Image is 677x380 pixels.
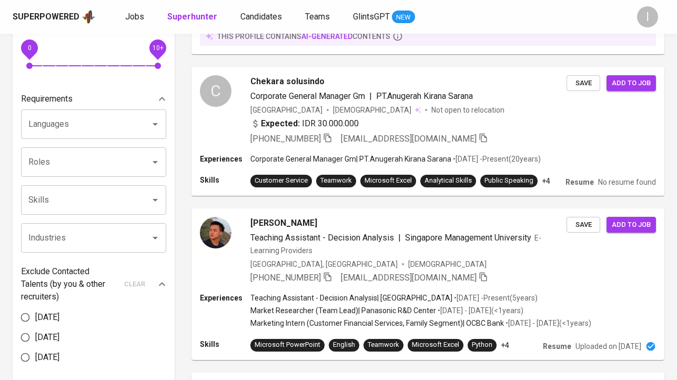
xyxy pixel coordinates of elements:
[255,176,308,186] div: Customer Service
[353,11,415,24] a: GlintsGPT NEW
[250,305,436,316] p: Market Researcher (Team Lead) | Panasonic R&D Center
[167,12,217,22] b: Superhunter
[598,177,656,187] p: No resume found
[305,11,332,24] a: Teams
[250,134,321,144] span: [PHONE_NUMBER]
[501,340,509,351] p: +4
[191,67,664,196] a: CChekara solusindoCorporate General Manager Gm|PT.Anugerah Kirana Sarana[GEOGRAPHIC_DATA][DEMOGRA...
[369,90,372,103] span: |
[21,93,73,105] p: Requirements
[542,176,550,186] p: +4
[200,154,250,164] p: Experiences
[504,318,591,328] p: • [DATE] - [DATE] ( <1 years )
[21,88,166,109] div: Requirements
[250,91,365,101] span: Corporate General Manager Gm
[607,75,656,92] button: Add to job
[250,259,398,269] div: [GEOGRAPHIC_DATA], [GEOGRAPHIC_DATA]
[607,217,656,233] button: Add to job
[250,318,504,328] p: Marketing Intern (Customer Financial Services, Family Segment) | OCBC Bank
[565,177,594,187] p: Resume
[152,44,163,52] span: 10+
[250,293,452,303] p: Teaching Assistant - Decision Analysis | [GEOGRAPHIC_DATA]
[125,12,144,22] span: Jobs
[200,217,231,248] img: bf2d1635c7bf4e74a9b115686a241641.png
[13,11,79,23] div: Superpowered
[431,105,504,115] p: Not open to relocation
[341,134,477,144] span: [EMAIL_ADDRESS][DOMAIN_NAME]
[250,217,317,229] span: [PERSON_NAME]
[451,154,541,164] p: • [DATE] - Present ( 20 years )
[240,12,282,22] span: Candidates
[200,75,231,107] div: C
[250,234,541,255] span: E-Learning Providers
[472,340,492,350] div: Python
[320,176,352,186] div: Teamwork
[567,217,600,233] button: Save
[412,340,459,350] div: Microsoft Excel
[567,75,600,92] button: Save
[365,176,412,186] div: Microsoft Excel
[305,12,330,22] span: Teams
[612,219,651,231] span: Add to job
[408,259,488,269] span: [DEMOGRAPHIC_DATA]
[240,11,284,24] a: Candidates
[148,117,163,132] button: Open
[250,105,322,115] div: [GEOGRAPHIC_DATA]
[35,311,59,324] span: [DATE]
[35,331,59,344] span: [DATE]
[21,265,118,303] p: Exclude Contacted Talents (by you & other recruiters)
[333,105,413,115] span: [DEMOGRAPHIC_DATA]
[261,117,300,130] b: Expected:
[250,117,359,130] div: IDR 30.000.000
[341,273,477,283] span: [EMAIL_ADDRESS][DOMAIN_NAME]
[250,75,325,88] span: Chekara solusindo
[612,77,651,89] span: Add to job
[405,233,531,243] span: Singapore Management University
[27,44,31,52] span: 0
[125,11,146,24] a: Jobs
[250,154,451,164] p: Corporate General Manager Gm | PT.Anugerah Kirana Sarana
[436,305,523,316] p: • [DATE] - [DATE] ( <1 years )
[250,273,321,283] span: [PHONE_NUMBER]
[543,341,571,352] p: Resume
[484,176,533,186] div: Public Speaking
[368,340,399,350] div: Teamwork
[572,77,595,89] span: Save
[13,9,96,25] a: Superpoweredapp logo
[148,155,163,169] button: Open
[148,193,163,207] button: Open
[255,340,320,350] div: Microsoft PowerPoint
[376,91,473,101] span: PT.Anugerah Kirana Sarana
[425,176,472,186] div: Analytical Skills
[167,11,219,24] a: Superhunter
[200,339,250,349] p: Skills
[301,32,352,41] span: AI-generated
[398,232,401,244] span: |
[392,12,415,23] span: NEW
[191,208,664,360] a: [PERSON_NAME]Teaching Assistant - Decision Analysis|Singapore Management UniversityE-Learning Pro...
[82,9,96,25] img: app logo
[572,219,595,231] span: Save
[200,175,250,185] p: Skills
[575,341,641,352] p: Uploaded on [DATE]
[637,6,658,27] div: I
[35,351,59,364] span: [DATE]
[333,340,355,350] div: English
[148,231,163,245] button: Open
[21,265,166,303] div: Exclude Contacted Talents (by you & other recruiters)clear
[353,12,390,22] span: GlintsGPT
[452,293,538,303] p: • [DATE] - Present ( 5 years )
[250,233,394,243] span: Teaching Assistant - Decision Analysis
[200,293,250,303] p: Experiences
[217,31,390,42] p: this profile contains contents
